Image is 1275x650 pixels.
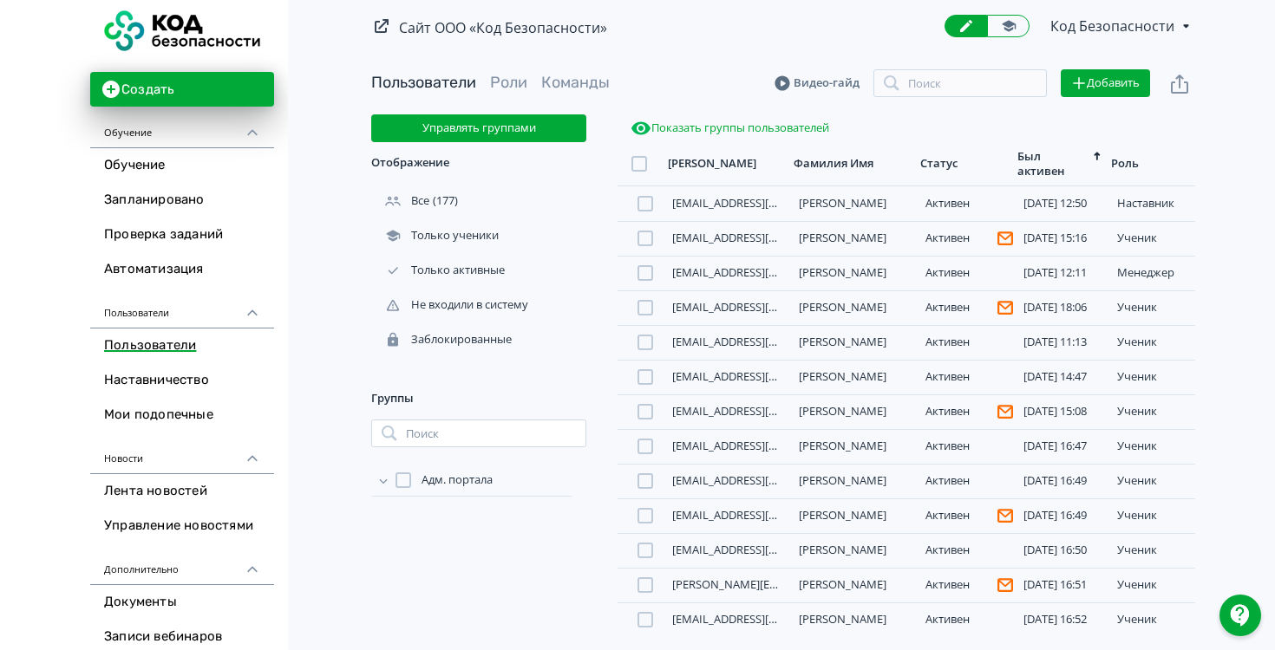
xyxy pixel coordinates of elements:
svg: Пользователь не подтвердил адрес эл. почты и поэтому не получает системные уведомления [997,577,1013,593]
a: [PERSON_NAME] [799,507,886,523]
div: [DATE] 16:47 [1023,439,1103,453]
div: Активен [925,543,1005,557]
div: Дополнительно [90,543,274,585]
a: [PERSON_NAME] [799,611,886,627]
a: [EMAIL_ADDRESS][DOMAIN_NAME] [672,299,855,315]
div: Не входили в систему [371,297,532,313]
a: Пользователи [90,328,274,363]
div: Был активен [1017,149,1088,179]
a: [EMAIL_ADDRESS][DOMAIN_NAME] [672,368,855,384]
a: Роли [490,73,527,92]
div: Все [371,193,433,209]
div: менеджер [1117,266,1188,280]
div: Активен [925,231,1005,246]
a: Лента новостей [90,474,274,509]
div: ученик [1117,578,1188,592]
a: [EMAIL_ADDRESS][DOMAIN_NAME] [672,507,855,523]
div: ученик [1117,231,1188,245]
a: [EMAIL_ADDRESS][DOMAIN_NAME] [672,264,855,280]
a: [EMAIL_ADDRESS][DOMAIN_NAME] [672,542,855,557]
div: Обучение [90,107,274,148]
button: Показать группы пользователей [627,114,833,142]
a: [EMAIL_ADDRESS][DOMAIN_NAME] [672,334,855,349]
div: [DATE] 14:47 [1023,370,1103,384]
div: Только ученики [371,228,502,244]
a: [PERSON_NAME] [799,542,886,557]
div: Фамилия Имя [794,156,873,171]
svg: Пользователь не подтвердил адрес эл. почты и поэтому не получает системные уведомления [997,300,1013,315]
div: Активен [925,404,1005,419]
div: [DATE] 16:50 [1023,543,1103,557]
div: Активен [925,370,1005,384]
a: [EMAIL_ADDRESS][DOMAIN_NAME] [672,230,855,245]
div: [DATE] 16:49 [1023,474,1103,488]
div: наставник [1117,197,1188,211]
a: [EMAIL_ADDRESS][DOMAIN_NAME] [672,195,855,211]
a: [PERSON_NAME][EMAIL_ADDRESS][DOMAIN_NAME] [672,576,943,592]
div: [DATE] 12:11 [1023,266,1103,280]
a: [EMAIL_ADDRESS][DOMAIN_NAME] [672,472,855,488]
div: Только активные [371,263,508,278]
div: ученик [1117,474,1188,488]
div: [DATE] 15:08 [1023,405,1103,419]
div: Активен [925,266,1005,280]
a: Сайт ООО «Код Безопасности» [399,18,607,37]
div: Группы [371,378,586,419]
a: Управление новостями [90,509,274,543]
div: Активен [925,439,1005,453]
a: Команды [541,73,610,92]
div: Активен [925,474,1005,488]
svg: Пользователь не подтвердил адрес эл. почты и поэтому не получает системные уведомления [997,231,1013,246]
a: [PERSON_NAME] [799,195,886,211]
svg: Пользователь не подтвердил адрес эл. почты и поэтому не получает системные уведомления [997,508,1013,523]
div: Активен [925,300,1005,315]
img: https://files.teachbase.ru/system/account/56454/logo/medium-3f113473a9c3534d03366862fb48f339.png [104,10,260,51]
div: Пользователи [90,287,274,328]
div: ученик [1117,370,1188,384]
div: [DATE] 16:51 [1023,578,1103,592]
div: Активен [925,197,1005,211]
svg: Пользователь не подтвердил адрес эл. почты и поэтому не получает системные уведомления [997,404,1013,419]
div: [DATE] 12:50 [1023,197,1103,211]
div: [DATE] 18:06 [1023,301,1103,315]
a: Наставничество [90,363,274,398]
span: Адм. портала [422,471,493,489]
div: [DATE] 11:13 [1023,335,1103,349]
div: Заблокированные [371,332,515,348]
div: ученик [1117,405,1188,419]
a: [PERSON_NAME] [799,368,886,384]
div: (177) [371,184,586,218]
div: Статус [920,156,958,171]
a: Видео-гайд [775,75,860,92]
div: Роль [1111,156,1139,171]
div: ученик [1117,613,1188,627]
a: [PERSON_NAME] [799,576,886,592]
a: [PERSON_NAME] [799,334,886,349]
a: Пользователи [371,73,476,92]
a: [EMAIL_ADDRESS][DOMAIN_NAME] [672,438,855,453]
a: [PERSON_NAME] [799,299,886,315]
a: Обучение [90,148,274,183]
div: Новости [90,432,274,474]
button: Управлять группами [371,114,586,142]
div: ученик [1117,335,1188,349]
div: Отображение [371,142,586,184]
div: [DATE] 16:52 [1023,613,1103,627]
div: ученик [1117,543,1188,557]
a: [PERSON_NAME] [799,438,886,453]
a: Мои подопечные [90,398,274,432]
svg: Экспорт пользователей файлом [1169,74,1190,94]
button: Добавить [1061,69,1150,97]
a: Переключиться в режим ученика [987,15,1030,37]
div: Активен [925,508,1005,523]
div: ученик [1117,509,1188,523]
a: [PERSON_NAME] [799,403,886,419]
span: Код Безопасности [1050,16,1177,36]
div: [DATE] 16:49 [1023,509,1103,523]
div: Активен [925,613,1005,627]
div: [PERSON_NAME] [668,156,756,171]
div: ученик [1117,301,1188,315]
a: [EMAIL_ADDRESS][DOMAIN_NAME] [672,611,855,627]
a: Запланировано [90,183,274,218]
div: [DATE] 15:16 [1023,231,1103,245]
